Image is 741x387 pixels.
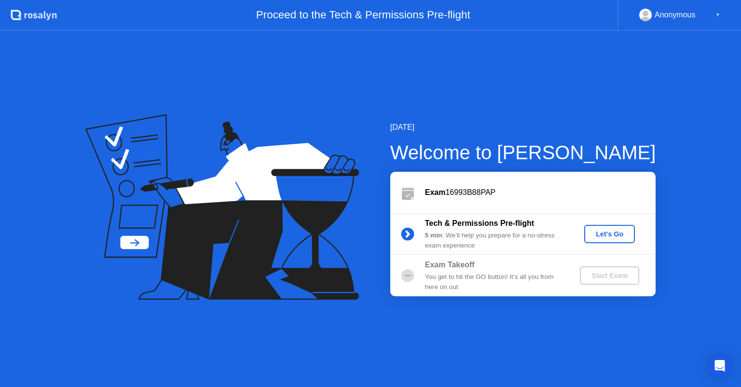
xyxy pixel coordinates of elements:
div: [DATE] [390,122,656,133]
b: Tech & Permissions Pre-flight [425,219,534,227]
div: Welcome to [PERSON_NAME] [390,138,656,167]
b: Exam Takeoff [425,261,475,269]
div: 16993B88PAP [425,187,656,198]
div: You get to hit the GO button! It’s all you from here on out [425,272,564,292]
b: Exam [425,188,446,196]
div: Start Exam [584,272,635,279]
div: Open Intercom Messenger [708,354,731,377]
div: Anonymous [655,9,696,21]
button: Start Exam [580,266,639,285]
div: : We’ll help you prepare for a no-stress exam experience [425,231,564,250]
div: ▼ [715,9,720,21]
div: Let's Go [588,230,631,238]
b: 5 min [425,232,442,239]
button: Let's Go [584,225,635,243]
